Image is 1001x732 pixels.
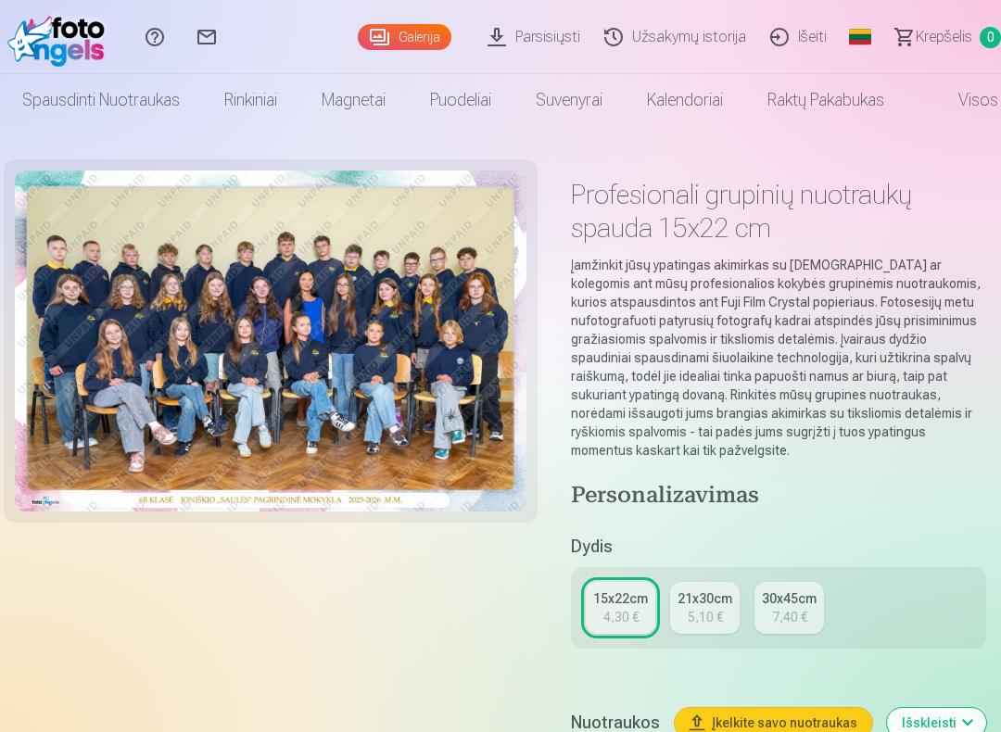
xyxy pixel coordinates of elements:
[571,256,986,460] p: Įamžinkit jūsų ypatingas akimirkas su [DEMOGRAPHIC_DATA] ar kolegomis ant mūsų profesionalios kok...
[772,608,807,626] div: 7,40 €
[670,582,740,634] a: 21x30cm5,10 €
[762,589,817,608] div: 30x45cm
[358,24,451,50] a: Galerija
[299,74,408,126] a: Magnetai
[586,582,655,634] a: 15x22cm4,30 €
[688,608,723,626] div: 5,10 €
[408,74,513,126] a: Puodeliai
[593,589,648,608] div: 15x22cm
[980,27,1001,48] span: 0
[678,589,732,608] div: 21x30cm
[603,608,639,626] div: 4,30 €
[571,534,986,560] h5: Dydis
[7,7,114,67] img: /fa2
[625,74,745,126] a: Kalendoriai
[916,26,972,48] span: Krepšelis
[754,582,824,634] a: 30x45cm7,40 €
[571,178,986,245] h1: Profesionali grupinių nuotraukų spauda 15x22 cm
[513,74,625,126] a: Suvenyrai
[745,74,906,126] a: Raktų pakabukas
[571,482,986,511] h4: Personalizavimas
[202,74,299,126] a: Rinkiniai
